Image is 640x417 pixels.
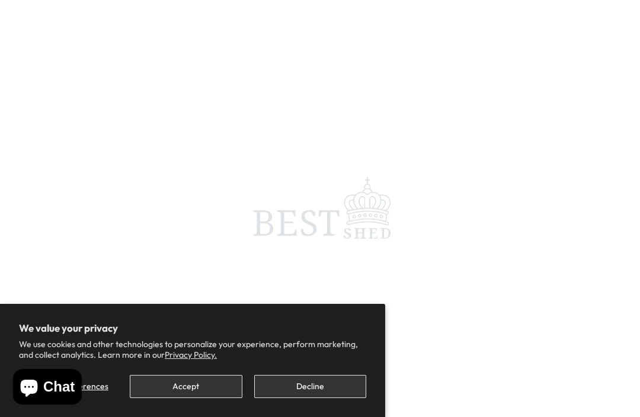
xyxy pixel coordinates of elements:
[254,375,366,398] button: Decline
[130,375,242,398] button: Accept
[165,349,217,360] a: Privacy Policy.
[9,369,85,408] inbox-online-store-chat: Shopify online store chat
[19,339,366,360] p: We use cookies and other technologies to personalize your experience, perform marketing, and coll...
[19,323,366,333] h2: We value your privacy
